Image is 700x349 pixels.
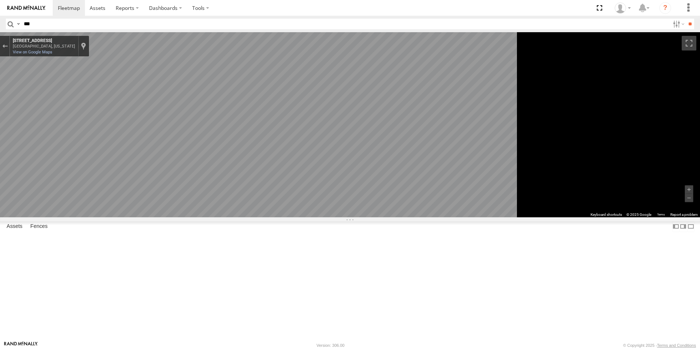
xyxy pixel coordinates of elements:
[4,342,38,349] a: Visit our Website
[612,3,633,14] div: Keith Washburn
[659,2,671,14] i: ?
[657,343,696,348] a: Terms and Conditions
[670,19,686,29] label: Search Filter Options
[685,194,693,202] button: Zoom out
[13,44,75,49] div: [GEOGRAPHIC_DATA], [US_STATE]
[687,221,695,232] label: Hide Summary Table
[13,38,75,44] div: [STREET_ADDRESS]
[81,42,86,50] a: Show location on map
[679,221,687,232] label: Dock Summary Table to the Right
[27,221,51,232] label: Fences
[670,213,698,217] a: Report a problem
[685,185,693,194] button: Zoom in
[317,343,345,348] div: Version: 306.00
[591,212,622,217] button: Keyboard shortcuts
[7,5,45,11] img: rand-logo.svg
[626,213,651,217] span: © 2025 Google
[682,36,696,50] button: Toggle fullscreen view
[623,343,696,348] div: © Copyright 2025 -
[13,50,52,55] a: View on Google Maps
[672,221,679,232] label: Dock Summary Table to the Left
[15,19,21,29] label: Search Query
[657,213,665,216] a: Terms (opens in new tab)
[3,221,26,232] label: Assets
